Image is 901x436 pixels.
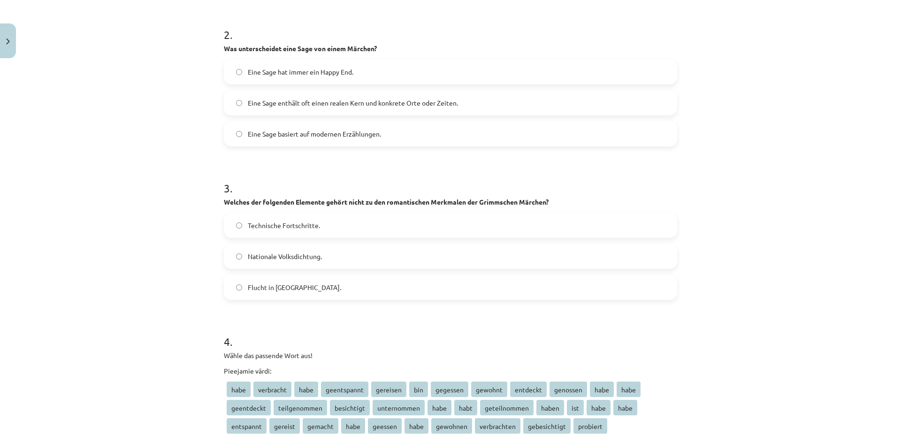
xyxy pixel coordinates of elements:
[371,382,406,397] span: gereisen
[248,67,353,77] span: Eine Sage hat immer ein Happy End.
[480,400,534,415] span: geteilnommen
[341,418,365,434] span: habe
[224,319,677,348] h1: 4 .
[536,400,564,415] span: haben
[567,400,584,415] span: ist
[274,400,327,415] span: teilgenommen
[248,98,458,108] span: Eine Sage enthält oft einen realen Kern und konkrete Orte oder Zeiten.
[236,131,242,137] input: Eine Sage basiert auf modernen Erzählungen.
[454,400,477,415] span: habt
[227,418,267,434] span: entspannt
[431,382,468,397] span: gegessen
[321,382,368,397] span: geentspannt
[236,69,242,75] input: Eine Sage hat immer ein Happy End.
[6,38,10,45] img: icon-close-lesson-0947bae3869378f0d4975bcd49f059093ad1ed9edebbc8119c70593378902aed.svg
[587,400,611,415] span: habe
[475,418,520,434] span: verbrachten
[227,400,271,415] span: geentdeckt
[428,400,451,415] span: habe
[330,400,370,415] span: besichtigt
[510,382,547,397] span: entdeckt
[590,382,614,397] span: habe
[248,252,322,261] span: Nationale Volksdichtung.
[613,400,637,415] span: habe
[224,198,549,206] strong: Welches der folgenden Elemente gehört nicht zu den romantischen Merkmalen der Grimmschen Märchen?
[573,418,607,434] span: probiert
[303,418,338,434] span: gemacht
[471,382,507,397] span: gewohnt
[248,221,320,230] span: Technische Fortschritte.
[236,253,242,260] input: Nationale Volksdichtung.
[236,222,242,229] input: Technische Fortschritte.
[550,382,587,397] span: genossen
[236,100,242,106] input: Eine Sage enthält oft einen realen Kern und konkrete Orte oder Zeiten.
[224,366,677,376] p: Pieejamie vārdi:
[409,382,428,397] span: bin
[368,418,402,434] span: geessen
[224,165,677,194] h1: 3 .
[269,418,300,434] span: gereist
[248,283,341,292] span: Flucht in [GEOGRAPHIC_DATA].
[224,44,377,53] strong: Was unterscheidet eine Sage von einem Märchen?
[373,400,425,415] span: unternommen
[248,129,381,139] span: Eine Sage basiert auf modernen Erzählungen.
[227,382,251,397] span: habe
[224,12,677,41] h1: 2 .
[405,418,428,434] span: habe
[523,418,571,434] span: gebesichtigt
[224,351,677,360] p: Wähle das passende Wort aus!
[253,382,291,397] span: verbracht
[617,382,641,397] span: habe
[294,382,318,397] span: habe
[431,418,472,434] span: gewohnen
[236,284,242,291] input: Flucht in [GEOGRAPHIC_DATA].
